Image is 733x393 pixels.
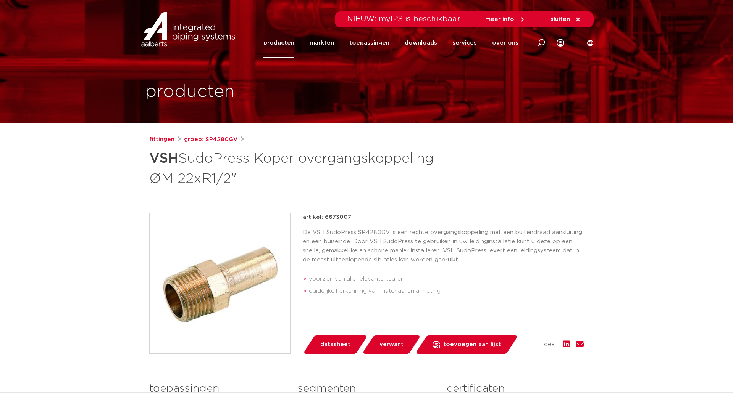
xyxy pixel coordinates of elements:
[149,147,436,188] h1: SudoPress Koper overgangskoppeling ØM 22xR1/2"
[263,28,294,58] a: producten
[303,335,368,354] a: datasheet
[362,335,421,354] a: verwant
[320,338,350,351] span: datasheet
[551,16,570,22] span: sluiten
[263,28,518,58] nav: Menu
[485,16,514,22] span: meer info
[309,273,584,285] li: voorzien van alle relevante keuren
[544,340,557,349] span: deel:
[309,285,584,297] li: duidelijke herkenning van materiaal en afmeting
[303,213,351,222] p: artikel: 6673007
[492,28,518,58] a: over ons
[150,213,290,353] img: Product Image for VSH SudoPress Koper overgangskoppeling ØM 22xR1/2"
[184,135,237,144] a: groep: SP4280GV
[347,15,460,23] span: NIEUW: myIPS is beschikbaar
[349,28,389,58] a: toepassingen
[310,28,334,58] a: markten
[452,28,477,58] a: services
[149,152,178,165] strong: VSH
[303,228,584,265] p: De VSH SudoPress SP4280GV is een rechte overgangskoppeling met een buitendraad aansluiting en een...
[551,16,581,23] a: sluiten
[145,80,235,104] h1: producten
[485,16,526,23] a: meer info
[443,338,501,351] span: toevoegen aan lijst
[149,135,174,144] a: fittingen
[379,338,404,351] span: verwant
[405,28,437,58] a: downloads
